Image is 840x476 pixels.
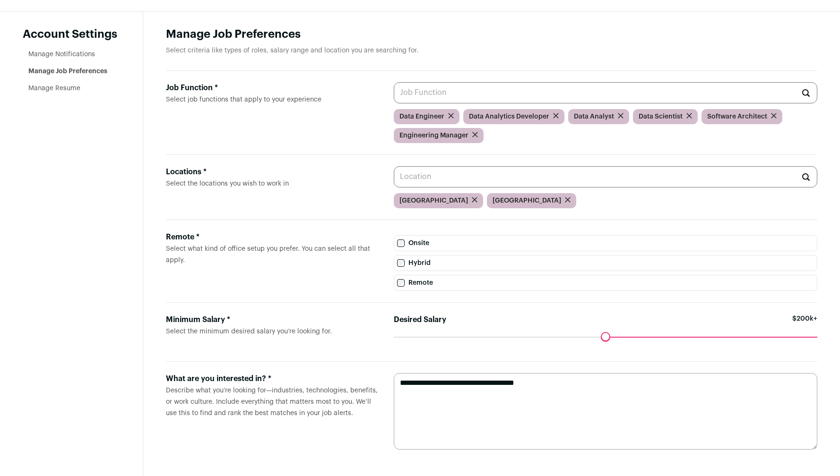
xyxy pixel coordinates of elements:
[707,112,767,121] span: Software Architect
[166,82,379,93] div: Job Function *
[574,112,614,121] span: Data Analyst
[166,96,321,103] span: Select job functions that apply to your experience
[397,259,405,267] input: Hybrid
[493,196,561,205] span: [GEOGRAPHIC_DATA]
[399,131,468,140] span: Engineering Manager
[166,373,379,384] div: What are you interested in? *
[166,387,378,416] span: Describe what you’re looking for—industries, technologies, benefits, or work culture. Include eve...
[166,231,379,243] div: Remote *
[397,239,405,247] input: Onsite
[394,82,817,103] input: Job Function
[166,328,332,335] span: Select the minimum desired salary you’re looking for.
[394,255,817,271] label: Hybrid
[23,27,120,42] header: Account Settings
[28,85,80,92] a: Manage Resume
[166,46,817,55] p: Select criteria like types of roles, salary range and location you are searching for.
[394,235,817,251] label: Onsite
[166,180,289,187] span: Select the locations you wish to work in
[397,279,405,287] input: Remote
[394,275,817,291] label: Remote
[28,51,95,58] a: Manage Notifications
[166,246,370,263] span: Select what kind of office setup you prefer. You can select all that apply.
[639,112,683,121] span: Data Scientist
[28,68,107,75] a: Manage Job Preferences
[394,314,446,325] label: Desired Salary
[399,112,444,121] span: Data Engineer
[469,112,549,121] span: Data Analytics Developer
[166,314,379,325] div: Minimum Salary *
[166,166,379,178] div: Locations *
[792,314,817,337] span: $200k+
[166,27,817,42] h1: Manage Job Preferences
[399,196,468,205] span: [GEOGRAPHIC_DATA]
[394,166,817,187] input: Location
